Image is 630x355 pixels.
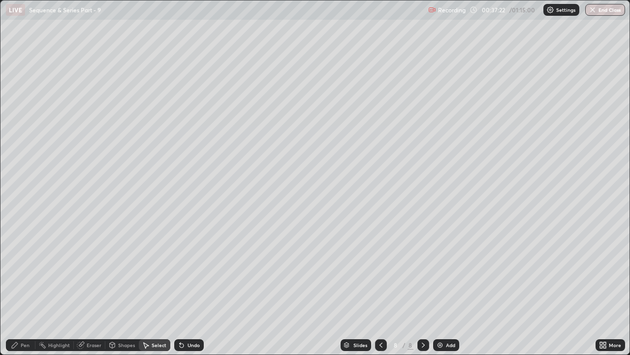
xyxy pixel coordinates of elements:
div: Eraser [87,343,101,348]
div: Add [446,343,455,348]
div: 8 [391,342,401,348]
div: Undo [188,343,200,348]
p: LIVE [9,6,22,14]
div: Select [152,343,166,348]
div: Highlight [48,343,70,348]
div: Slides [353,343,367,348]
div: Pen [21,343,30,348]
div: 8 [408,341,413,350]
img: end-class-cross [589,6,597,14]
div: Shapes [118,343,135,348]
p: Recording [438,6,466,14]
img: add-slide-button [436,341,444,349]
img: recording.375f2c34.svg [428,6,436,14]
p: Settings [556,7,575,12]
button: End Class [585,4,625,16]
div: / [403,342,406,348]
div: More [609,343,621,348]
p: Sequence & Series Part - 9 [29,6,101,14]
img: class-settings-icons [546,6,554,14]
